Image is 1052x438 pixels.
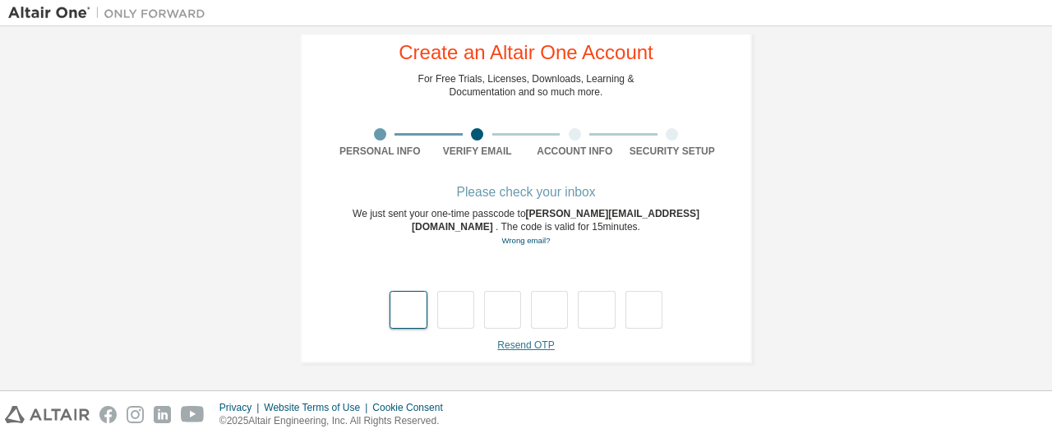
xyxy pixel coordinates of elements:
div: Verify Email [429,145,527,158]
img: youtube.svg [181,406,205,423]
img: Altair One [8,5,214,21]
img: instagram.svg [127,406,144,423]
p: © 2025 Altair Engineering, Inc. All Rights Reserved. [219,414,453,428]
div: For Free Trials, Licenses, Downloads, Learning & Documentation and so much more. [418,72,634,99]
div: Cookie Consent [372,401,452,414]
img: altair_logo.svg [5,406,90,423]
div: We just sent your one-time passcode to . The code is valid for 15 minutes. [331,207,721,247]
img: facebook.svg [99,406,117,423]
a: Resend OTP [497,339,554,351]
a: Go back to the registration form [501,236,550,245]
div: Please check your inbox [331,187,721,197]
img: linkedin.svg [154,406,171,423]
div: Website Terms of Use [264,401,372,414]
div: Create an Altair One Account [399,43,653,62]
div: Security Setup [624,145,722,158]
div: Privacy [219,401,264,414]
div: Account Info [526,145,624,158]
div: Personal Info [331,145,429,158]
span: [PERSON_NAME][EMAIL_ADDRESS][DOMAIN_NAME] [412,208,699,233]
